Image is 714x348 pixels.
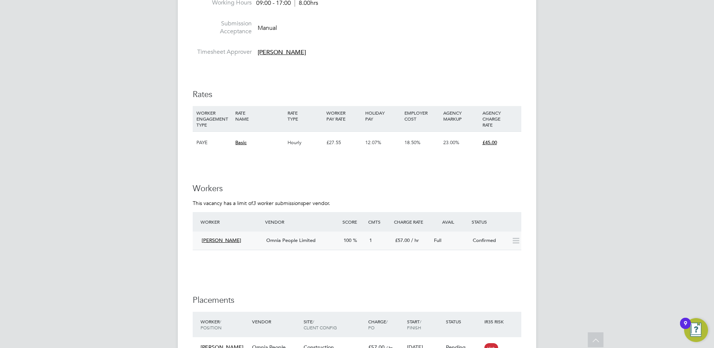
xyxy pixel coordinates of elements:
[366,215,392,229] div: Cmts
[233,106,285,125] div: RATE NAME
[481,106,519,131] div: AGENCY CHARGE RATE
[286,132,325,153] div: Hourly
[258,24,277,31] span: Manual
[202,237,241,243] span: [PERSON_NAME]
[193,183,521,194] h3: Workers
[431,215,470,229] div: Avail
[235,139,246,146] span: Basic
[195,106,233,131] div: WORKER ENGAGEMENT TYPE
[199,340,521,346] a: [PERSON_NAME]Construction Lecturer Carpentry (Outer)Omnia People LimitedConstructionRainham£57.00...
[405,315,444,334] div: Start
[482,315,508,328] div: IR35 Risk
[263,215,341,229] div: Vendor
[441,106,480,125] div: AGENCY MARKUP
[344,237,351,243] span: 100
[470,215,521,229] div: Status
[286,106,325,125] div: RATE TYPE
[193,48,252,56] label: Timesheet Approver
[407,319,421,330] span: / Finish
[195,132,233,153] div: PAYE
[201,319,221,330] span: / Position
[325,106,363,125] div: WORKER PAY RATE
[470,234,509,247] div: Confirmed
[193,20,252,35] label: Submission Acceptance
[258,49,306,56] span: [PERSON_NAME]
[193,200,521,206] p: This vacancy has a limit of per vendor.
[403,106,441,125] div: EMPLOYER COST
[392,215,431,229] div: Charge Rate
[363,106,402,125] div: HOLIDAY PAY
[199,215,263,229] div: Worker
[302,315,366,334] div: Site
[404,139,420,146] span: 18.50%
[193,295,521,306] h3: Placements
[443,139,459,146] span: 23.00%
[304,319,337,330] span: / Client Config
[368,319,388,330] span: / PO
[250,315,302,328] div: Vendor
[325,132,363,153] div: £27.55
[395,237,410,243] span: £57.00
[684,318,708,342] button: Open Resource Center, 9 new notifications
[253,200,303,206] em: 3 worker submissions
[365,139,381,146] span: 12.07%
[341,215,366,229] div: Score
[444,315,483,328] div: Status
[199,315,250,334] div: Worker
[366,315,405,334] div: Charge
[266,237,316,243] span: Omnia People Limited
[482,139,497,146] span: £45.00
[684,323,687,333] div: 9
[193,89,521,100] h3: Rates
[369,237,372,243] span: 1
[434,237,441,243] span: Full
[411,237,419,243] span: / hr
